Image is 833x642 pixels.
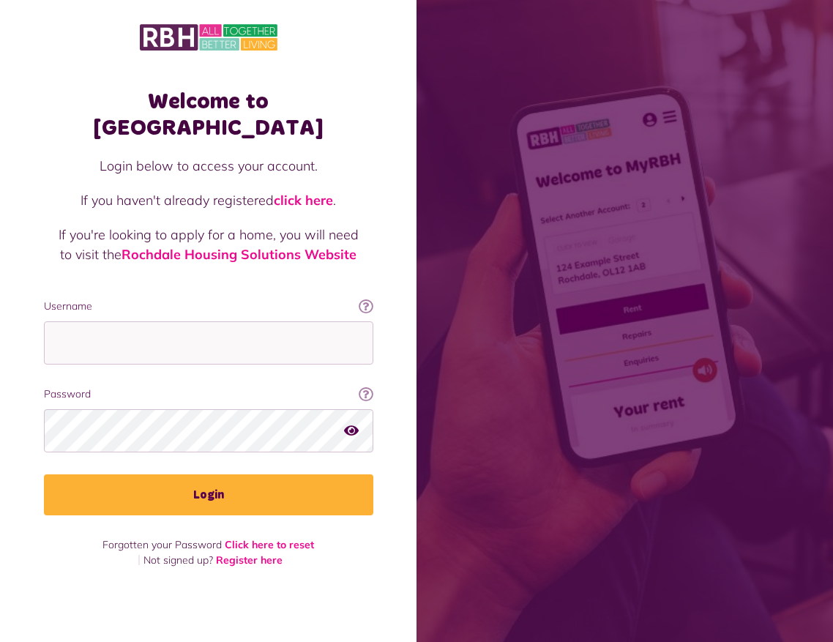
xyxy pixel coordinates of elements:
a: Register here [216,553,283,567]
label: Username [44,299,373,314]
a: Rochdale Housing Solutions Website [122,246,356,263]
p: Login below to access your account. [59,156,359,176]
span: Forgotten your Password [102,538,222,551]
label: Password [44,387,373,402]
p: If you're looking to apply for a home, you will need to visit the [59,225,359,264]
p: If you haven't already registered . [59,190,359,210]
img: MyRBH [140,22,277,53]
a: Click here to reset [225,538,314,551]
button: Login [44,474,373,515]
h1: Welcome to [GEOGRAPHIC_DATA] [44,89,373,141]
span: Not signed up? [143,553,213,567]
a: click here [274,192,333,209]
